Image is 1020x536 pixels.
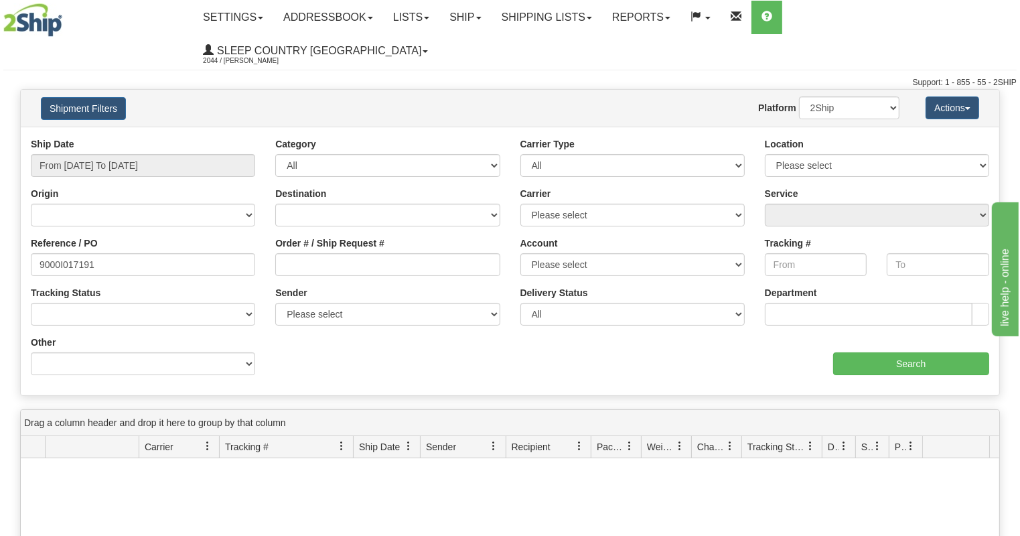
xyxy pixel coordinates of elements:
label: Service [765,187,798,200]
span: Shipment Issues [861,440,873,454]
label: Origin [31,187,58,200]
a: Shipping lists [492,1,602,34]
span: Carrier [145,440,173,454]
span: Charge [697,440,725,454]
span: Sleep Country [GEOGRAPHIC_DATA] [214,45,421,56]
span: Tracking # [225,440,269,454]
span: Sender [426,440,456,454]
a: Charge filter column settings [719,435,741,458]
span: Recipient [512,440,551,454]
label: Tracking Status [31,286,100,299]
input: From [765,253,867,276]
label: Carrier Type [520,137,575,151]
a: Ship Date filter column settings [397,435,420,458]
label: Delivery Status [520,286,588,299]
label: Tracking # [765,237,811,250]
a: Shipment Issues filter column settings [866,435,889,458]
a: Settings [193,1,273,34]
div: grid grouping header [21,410,999,436]
a: Sleep Country [GEOGRAPHIC_DATA] 2044 / [PERSON_NAME] [193,34,438,68]
a: Sender filter column settings [483,435,506,458]
span: 2044 / [PERSON_NAME] [203,54,303,68]
span: Weight [647,440,675,454]
a: Weight filter column settings [668,435,691,458]
label: Order # / Ship Request # [275,237,384,250]
a: Reports [602,1,680,34]
a: Delivery Status filter column settings [832,435,855,458]
a: Tracking # filter column settings [330,435,353,458]
a: Packages filter column settings [618,435,641,458]
button: Actions [926,96,979,119]
label: Destination [275,187,326,200]
div: Support: 1 - 855 - 55 - 2SHIP [3,77,1017,88]
input: Search [833,352,990,375]
a: Pickup Status filter column settings [899,435,922,458]
img: logo2044.jpg [3,3,62,37]
label: Sender [275,286,307,299]
label: Other [31,336,56,349]
a: Carrier filter column settings [196,435,219,458]
span: Tracking Status [747,440,806,454]
span: Ship Date [359,440,400,454]
label: Location [765,137,804,151]
label: Platform [758,101,796,115]
span: Delivery Status [828,440,839,454]
button: Shipment Filters [41,97,126,120]
span: Packages [597,440,625,454]
a: Lists [383,1,439,34]
a: Tracking Status filter column settings [799,435,822,458]
label: Department [765,286,817,299]
span: Pickup Status [895,440,906,454]
label: Account [520,237,558,250]
div: live help - online [10,8,124,24]
label: Reference / PO [31,237,98,250]
a: Addressbook [273,1,383,34]
a: Recipient filter column settings [568,435,591,458]
label: Carrier [520,187,551,200]
label: Category [275,137,316,151]
a: Ship [439,1,491,34]
iframe: chat widget [989,200,1019,336]
label: Ship Date [31,137,74,151]
input: To [887,253,989,276]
